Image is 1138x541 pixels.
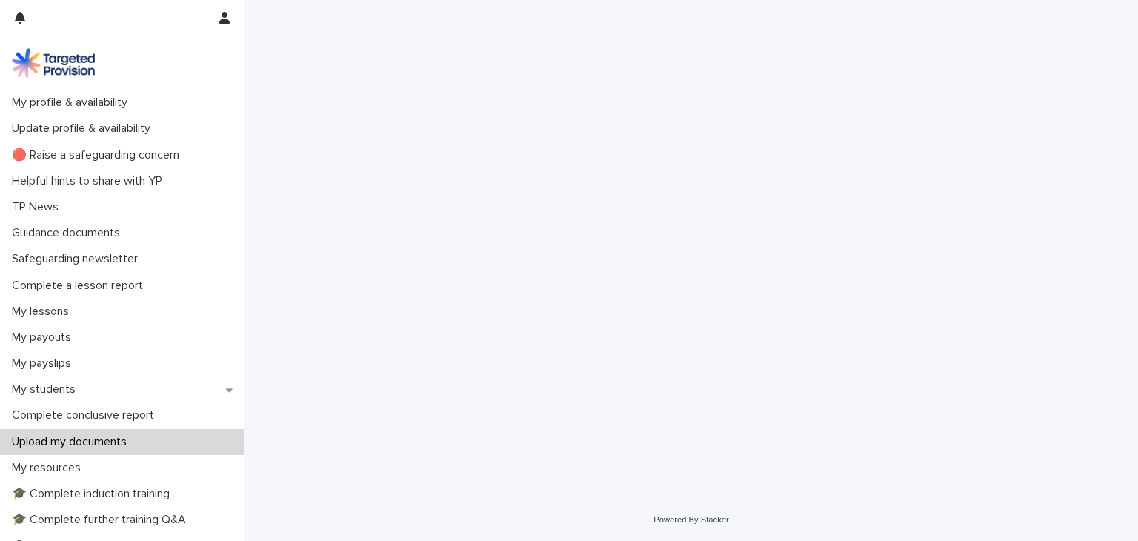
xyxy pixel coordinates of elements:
[6,305,81,319] p: My lessons
[6,96,139,110] p: My profile & availability
[6,382,87,396] p: My students
[12,48,95,78] img: M5nRWzHhSzIhMunXDL62
[6,408,166,422] p: Complete conclusive report
[6,487,182,501] p: 🎓 Complete induction training
[6,331,83,345] p: My payouts
[6,148,191,162] p: 🔴 Raise a safeguarding concern
[653,515,728,524] a: Powered By Stacker
[6,356,83,371] p: My payslips
[6,252,150,266] p: Safeguarding newsletter
[6,226,132,240] p: Guidance documents
[6,461,93,475] p: My resources
[6,279,155,293] p: Complete a lesson report
[6,174,174,188] p: Helpful hints to share with YP
[6,513,198,527] p: 🎓 Complete further training Q&A
[6,435,139,449] p: Upload my documents
[6,122,162,136] p: Update profile & availability
[6,200,70,214] p: TP News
